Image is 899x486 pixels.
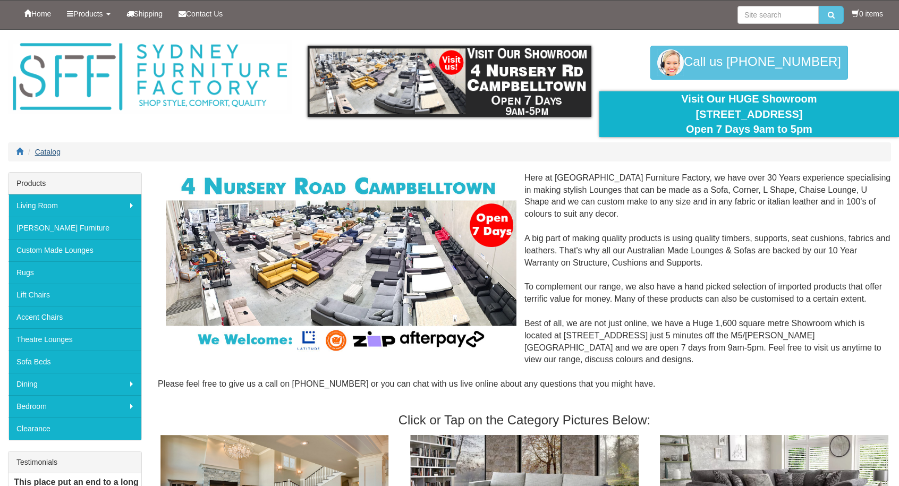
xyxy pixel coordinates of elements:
[9,328,141,351] a: Theatre Lounges
[166,172,516,354] img: Corner Modular Lounges
[9,284,141,306] a: Lift Chairs
[59,1,118,27] a: Products
[9,373,141,395] a: Dining
[186,10,223,18] span: Contact Us
[31,10,51,18] span: Home
[9,395,141,417] a: Bedroom
[9,173,141,194] div: Products
[9,261,141,284] a: Rugs
[737,6,819,24] input: Site search
[134,10,163,18] span: Shipping
[9,217,141,239] a: [PERSON_NAME] Furniture
[171,1,231,27] a: Contact Us
[607,91,891,137] div: Visit Our HUGE Showroom [STREET_ADDRESS] Open 7 Days 9am to 5pm
[16,1,59,27] a: Home
[9,451,141,473] div: Testimonials
[9,417,141,440] a: Clearance
[9,351,141,373] a: Sofa Beds
[308,46,591,117] img: showroom.gif
[158,413,891,427] h3: Click or Tap on the Category Pictures Below:
[35,148,61,156] a: Catalog
[9,239,141,261] a: Custom Made Lounges
[9,194,141,217] a: Living Room
[73,10,103,18] span: Products
[8,40,292,114] img: Sydney Furniture Factory
[158,172,891,403] div: Here at [GEOGRAPHIC_DATA] Furniture Factory, we have over 30 Years experience specialising in mak...
[118,1,171,27] a: Shipping
[9,306,141,328] a: Accent Chairs
[852,8,883,19] li: 0 items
